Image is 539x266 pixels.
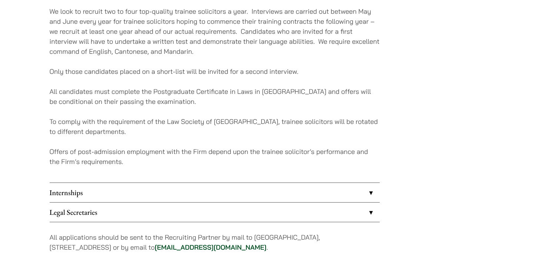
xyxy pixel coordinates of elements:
p: Offers of post-admission employment with the Firm depend upon the trainee solicitor’s performance... [50,147,380,167]
p: We look to recruit two to four top-quality trainee solicitors a year. Interviews are carried out ... [50,6,380,56]
p: Only those candidates placed on a short-list will be invited for a second interview. [50,66,380,76]
p: All applications should be sent to the Recruiting Partner by mail to [GEOGRAPHIC_DATA], [STREET_A... [50,232,380,252]
p: All candidates must complete the Postgraduate Certificate in Laws in [GEOGRAPHIC_DATA] and offers... [50,86,380,106]
a: [EMAIL_ADDRESS][DOMAIN_NAME] [155,243,267,252]
p: To comply with the requirement of the Law Society of [GEOGRAPHIC_DATA], trainee solicitors will b... [50,116,380,137]
div: Trainee Solicitors [50,0,380,183]
a: Internships [50,183,380,202]
a: Legal Secretaries [50,203,380,222]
